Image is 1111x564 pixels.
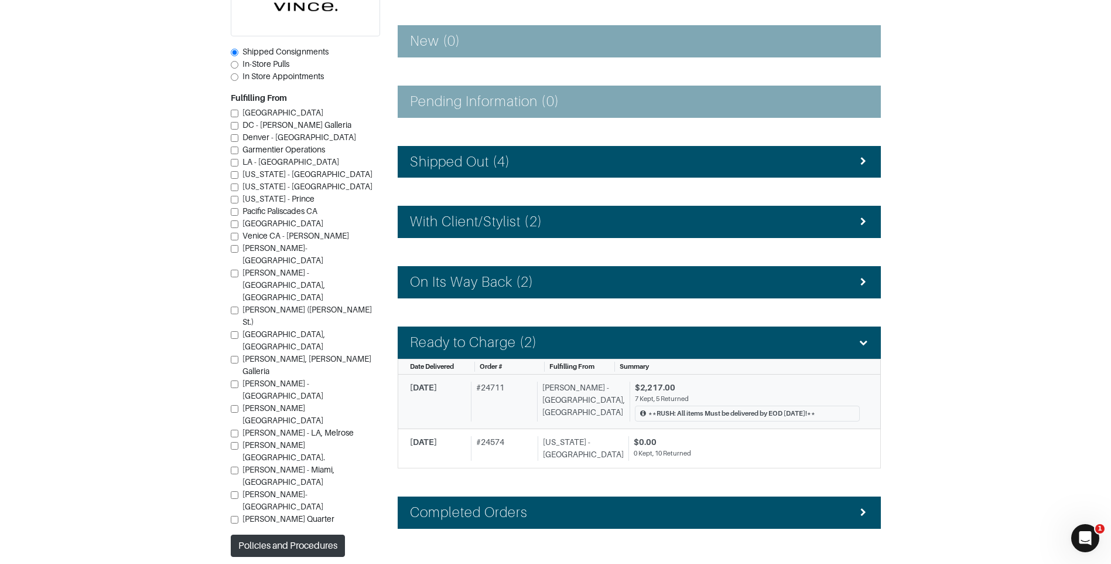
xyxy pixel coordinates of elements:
[410,437,437,447] span: [DATE]
[242,72,324,81] span: In Store Appointments
[242,219,323,228] span: [GEOGRAPHIC_DATA]
[410,33,460,50] h4: New (0)
[410,154,511,171] h4: Shipped Out (4)
[242,231,349,240] span: Venice CA - [PERSON_NAME]
[242,194,315,203] span: [US_STATE] - Prince
[242,403,323,425] span: [PERSON_NAME][GEOGRAPHIC_DATA]
[634,436,860,449] div: $0.00
[242,465,334,487] span: [PERSON_NAME] - Miami, [GEOGRAPHIC_DATA]
[242,305,372,327] span: [PERSON_NAME] ([PERSON_NAME] St.)
[242,206,317,216] span: Pacific Paliscades CA
[231,430,238,437] input: [PERSON_NAME] - LA, Melrose
[242,440,325,462] span: [PERSON_NAME][GEOGRAPHIC_DATA].
[634,449,860,458] div: 0 Kept, 10 Returned
[231,147,238,154] input: Garmentier Operations
[231,270,238,277] input: [PERSON_NAME] - [GEOGRAPHIC_DATA], [GEOGRAPHIC_DATA]
[231,442,238,450] input: [PERSON_NAME][GEOGRAPHIC_DATA].
[231,307,238,314] input: [PERSON_NAME] ([PERSON_NAME] St.)
[410,383,437,392] span: [DATE]
[231,196,238,203] input: [US_STATE] - Prince
[242,329,325,351] span: [GEOGRAPHIC_DATA], [GEOGRAPHIC_DATA]
[242,120,351,130] span: DC - [PERSON_NAME] Galleria
[231,380,238,388] input: [PERSON_NAME] - [GEOGRAPHIC_DATA]
[635,382,860,394] div: $2,217.00
[242,428,354,437] span: [PERSON_NAME] - LA, Melrose
[242,59,289,69] span: In-Store Pulls
[242,268,325,302] span: [PERSON_NAME] - [GEOGRAPHIC_DATA], [GEOGRAPHIC_DATA]
[231,331,238,339] input: [GEOGRAPHIC_DATA], [GEOGRAPHIC_DATA]
[410,274,534,291] h4: On Its Way Back (2)
[231,184,238,191] input: [US_STATE] - [GEOGRAPHIC_DATA]
[1095,524,1105,534] span: 1
[410,504,528,521] h4: Completed Orders
[635,394,860,404] div: 7 Kept, 5 Returned
[231,491,238,499] input: [PERSON_NAME]- [GEOGRAPHIC_DATA]
[231,245,238,253] input: [PERSON_NAME]-[GEOGRAPHIC_DATA]
[242,379,323,400] span: [PERSON_NAME] - [GEOGRAPHIC_DATA]
[231,356,238,363] input: [PERSON_NAME], [PERSON_NAME] Galleria
[410,363,454,370] span: Date Delivered
[648,409,815,419] div: **RUSH: All items Must be delivered by EOD [DATE]!**
[231,110,238,117] input: [GEOGRAPHIC_DATA]
[471,382,532,422] div: # 24711
[242,514,334,524] span: [PERSON_NAME] Quarter
[231,61,238,69] input: In-Store Pulls
[231,535,345,557] button: Policies and Procedures
[231,49,238,56] input: Shipped Consignments
[231,134,238,142] input: Denver - [GEOGRAPHIC_DATA]
[471,436,533,461] div: # 24574
[538,436,624,461] div: [US_STATE] - [GEOGRAPHIC_DATA]
[242,169,372,179] span: [US_STATE] - [GEOGRAPHIC_DATA]
[242,132,356,142] span: Denver - [GEOGRAPHIC_DATA]
[231,405,238,413] input: [PERSON_NAME][GEOGRAPHIC_DATA]
[231,467,238,474] input: [PERSON_NAME] - Miami, [GEOGRAPHIC_DATA]
[242,354,371,376] span: [PERSON_NAME], [PERSON_NAME] Galleria
[549,363,594,370] span: Fulfilling From
[242,490,323,511] span: [PERSON_NAME]- [GEOGRAPHIC_DATA]
[231,233,238,240] input: Venice CA - [PERSON_NAME]
[242,157,339,167] span: LA - [GEOGRAPHIC_DATA]
[242,108,323,117] span: [GEOGRAPHIC_DATA]
[242,182,372,191] span: [US_STATE] - [GEOGRAPHIC_DATA]
[231,208,238,216] input: Pacific Paliscades CA
[410,213,542,230] h4: With Client/Stylist (2)
[410,334,538,351] h4: Ready to Charge (2)
[410,93,559,110] h4: Pending Information (0)
[537,382,625,422] div: [PERSON_NAME] - [GEOGRAPHIC_DATA], [GEOGRAPHIC_DATA]
[231,171,238,179] input: [US_STATE] - [GEOGRAPHIC_DATA]
[1071,524,1099,552] iframe: Intercom live chat
[231,73,238,81] input: In Store Appointments
[242,243,323,265] span: [PERSON_NAME]-[GEOGRAPHIC_DATA]
[231,516,238,524] input: [PERSON_NAME] Quarter
[242,145,325,154] span: Garmentier Operations
[231,122,238,130] input: DC - [PERSON_NAME] Galleria
[480,363,502,370] span: Order #
[620,363,649,370] span: Summary
[231,92,287,104] label: Fulfilling From
[242,47,329,56] span: Shipped Consignments
[231,159,238,167] input: LA - [GEOGRAPHIC_DATA]
[231,220,238,228] input: [GEOGRAPHIC_DATA]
